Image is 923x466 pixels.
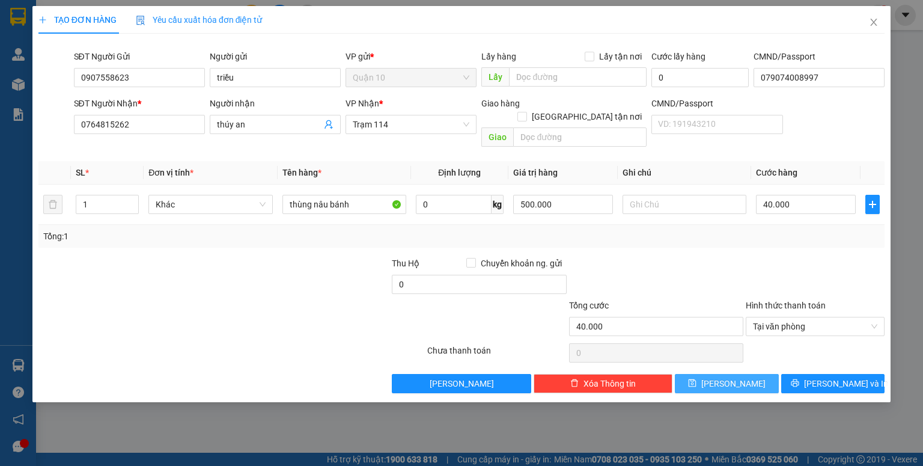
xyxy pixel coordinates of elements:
[527,110,647,123] span: [GEOGRAPHIC_DATA] tận nơi
[148,168,193,177] span: Đơn vị tính
[282,168,321,177] span: Tên hàng
[353,115,469,133] span: Trạm 114
[43,230,357,243] div: Tổng: 1
[754,50,885,63] div: CMND/Passport
[430,377,494,390] span: [PERSON_NAME]
[618,161,751,185] th: Ghi chú
[392,374,531,393] button: [PERSON_NAME]
[857,6,891,40] button: Close
[513,168,558,177] span: Giá trị hàng
[481,127,513,147] span: Giao
[426,344,567,365] div: Chưa thanh toán
[38,15,117,25] span: TẠO ĐƠN HÀNG
[753,317,877,336] span: Tại văn phòng
[210,97,341,110] div: Người nhận
[74,50,205,63] div: SĐT Người Gửi
[481,99,520,108] span: Giao hàng
[438,168,481,177] span: Định lượng
[513,127,647,147] input: Dọc đường
[136,15,263,25] span: Yêu cầu xuất hóa đơn điện tử
[43,195,62,214] button: delete
[156,195,265,213] span: Khác
[346,50,477,63] div: VP gửi
[282,195,406,214] input: VD: Bàn, Ghế
[492,195,504,214] span: kg
[76,168,85,177] span: SL
[791,379,799,388] span: printer
[651,68,749,87] input: Cước lấy hàng
[651,97,782,110] div: CMND/Passport
[869,17,879,27] span: close
[594,50,647,63] span: Lấy tận nơi
[324,120,334,129] span: user-add
[534,374,672,393] button: deleteXóa Thông tin
[136,16,145,25] img: icon
[513,195,613,214] input: 0
[701,377,766,390] span: [PERSON_NAME]
[210,50,341,63] div: Người gửi
[74,97,205,110] div: SĐT Người Nhận
[675,374,779,393] button: save[PERSON_NAME]
[476,257,567,270] span: Chuyển khoản ng. gửi
[651,52,705,61] label: Cước lấy hàng
[353,69,469,87] span: Quận 10
[866,200,879,209] span: plus
[804,377,888,390] span: [PERSON_NAME] và In
[865,195,880,214] button: plus
[570,379,579,388] span: delete
[746,301,826,310] label: Hình thức thanh toán
[509,67,647,87] input: Dọc đường
[688,379,696,388] span: save
[481,67,509,87] span: Lấy
[346,99,379,108] span: VP Nhận
[756,168,797,177] span: Cước hàng
[392,259,419,268] span: Thu Hộ
[481,52,516,61] span: Lấy hàng
[781,374,885,393] button: printer[PERSON_NAME] và In
[569,301,609,310] span: Tổng cước
[583,377,636,390] span: Xóa Thông tin
[38,16,47,24] span: plus
[623,195,746,214] input: Ghi Chú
